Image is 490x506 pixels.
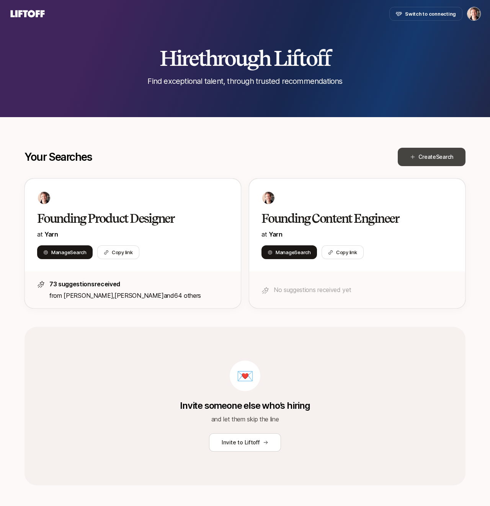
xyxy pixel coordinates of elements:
img: star-icon [37,281,45,288]
img: star-icon [261,287,269,294]
p: Find exceptional talent, through trusted recommendations [147,76,342,87]
p: and let them skip the line [211,414,279,424]
span: Yarn [269,230,283,238]
button: Copy link [322,245,364,259]
span: , [113,292,164,299]
button: ManageSearch [37,245,93,259]
button: CreateSearch [398,148,465,166]
p: at [261,229,453,239]
button: ManageSearch [261,245,317,259]
span: 64 others [174,292,201,299]
span: and [164,292,201,299]
span: Search [436,153,453,160]
div: 💌 [230,361,260,391]
button: Switch to connecting [389,7,462,21]
a: Yarn [44,230,58,238]
button: Invite to Liftoff [209,433,281,452]
h2: Founding Content Engineer [261,211,437,226]
span: through Liftoff [198,45,330,71]
span: Manage [276,248,311,256]
img: 8cb3e434_9646_4a7a_9a3b_672daafcbcea.jpg [262,192,274,204]
p: No suggestions received yet [274,285,453,295]
p: Invite someone else who’s hiring [180,400,310,411]
img: Jasper Story [467,7,480,20]
span: Search [70,249,86,255]
img: 8cb3e434_9646_4a7a_9a3b_672daafcbcea.jpg [38,192,50,204]
span: Search [294,249,310,255]
p: Your Searches [24,151,92,163]
span: Manage [51,248,87,256]
p: from [49,291,229,300]
button: Copy link [97,245,139,259]
span: Create [418,152,453,162]
h2: Hire [160,47,330,70]
h2: Founding Product Designer [37,211,212,226]
span: [PERSON_NAME] [114,292,164,299]
button: Jasper Story [467,7,481,21]
p: at [37,229,229,239]
span: Switch to connecting [405,10,456,18]
span: [PERSON_NAME] [64,292,113,299]
p: 73 suggestions received [49,279,229,289]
